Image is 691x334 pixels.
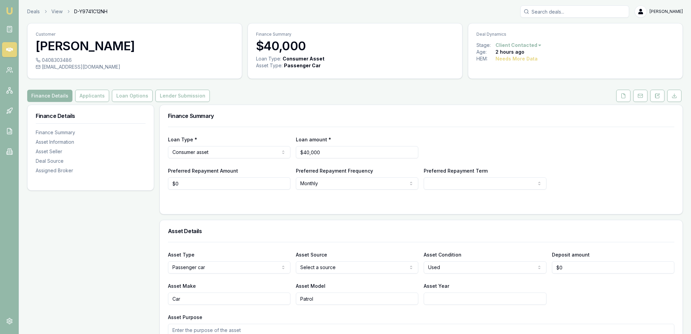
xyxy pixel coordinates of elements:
[36,32,234,37] p: Customer
[424,283,449,289] label: Asset Year
[296,137,331,142] label: Loan amount *
[495,42,542,49] button: Client Contacted
[283,55,324,62] div: Consumer Asset
[168,113,674,119] h3: Finance Summary
[168,228,674,234] h3: Asset Details
[168,252,195,258] label: Asset Type
[36,148,146,155] div: Asset Seller
[74,8,107,15] span: D-Y9741C12NH
[27,90,74,102] a: Finance Details
[168,177,290,190] input: $
[27,8,40,15] a: Deals
[51,8,63,15] a: View
[495,55,538,62] div: Needs More Data
[552,261,674,274] input: $
[284,62,321,69] div: Passenger Car
[168,168,238,174] label: Preferred Repayment Amount
[75,90,109,102] button: Applicants
[495,49,524,55] div: 2 hours ago
[112,90,153,102] button: Loan Options
[168,314,202,320] label: Asset Purpose
[27,8,107,15] nav: breadcrumb
[650,9,683,14] span: [PERSON_NAME]
[256,39,454,53] h3: $40,000
[256,55,281,62] div: Loan Type:
[256,32,454,37] p: Finance Summary
[476,32,674,37] p: Deal Dynamics
[36,129,146,136] div: Finance Summary
[36,113,146,119] h3: Finance Details
[476,42,495,49] div: Stage:
[74,90,111,102] a: Applicants
[111,90,154,102] a: Loan Options
[424,168,488,174] label: Preferred Repayment Term
[36,167,146,174] div: Assigned Broker
[424,252,461,258] label: Asset Condition
[36,57,234,64] div: 0408303486
[36,158,146,164] div: Deal Source
[296,252,327,258] label: Asset Source
[154,90,211,102] a: Lender Submission
[155,90,210,102] button: Lender Submission
[36,39,234,53] h3: [PERSON_NAME]
[296,283,325,289] label: Asset Model
[296,146,418,158] input: $
[256,62,283,69] div: Asset Type :
[476,49,495,55] div: Age:
[552,252,590,258] label: Deposit amount
[27,90,72,102] button: Finance Details
[476,55,495,62] div: HEM:
[5,7,14,15] img: emu-icon-u.png
[296,168,373,174] label: Preferred Repayment Frequency
[168,137,197,142] label: Loan Type *
[36,139,146,145] div: Asset Information
[168,283,196,289] label: Asset Make
[520,5,629,18] input: Search deals
[36,64,234,70] div: [EMAIL_ADDRESS][DOMAIN_NAME]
